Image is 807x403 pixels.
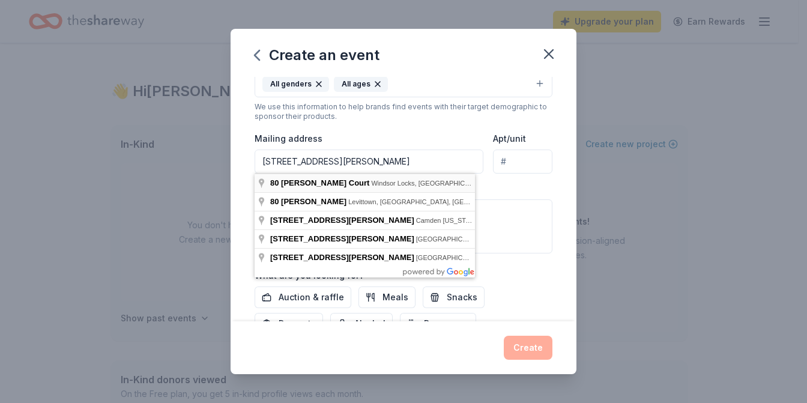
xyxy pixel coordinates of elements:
div: We use this information to help brands find events with their target demographic to sponsor their... [255,102,552,121]
span: Desserts [279,317,316,331]
button: All gendersAll ages [255,71,552,97]
label: Apt/unit [493,133,526,145]
span: 80 [270,197,279,206]
span: Auction & raffle [279,290,344,305]
input: Enter a US address [255,150,483,174]
button: Alcohol [330,313,393,335]
button: Meals [358,286,416,308]
span: Camden [US_STATE], [GEOGRAPHIC_DATA], [GEOGRAPHIC_DATA] [416,217,624,224]
label: Mailing address [255,133,322,145]
button: Auction & raffle [255,286,351,308]
div: All ages [334,76,388,92]
span: [PERSON_NAME] Court [281,178,369,187]
span: [STREET_ADDRESS][PERSON_NAME] [270,234,414,243]
span: Windsor Locks, [GEOGRAPHIC_DATA], [GEOGRAPHIC_DATA] [371,180,559,187]
input: # [493,150,552,174]
span: [STREET_ADDRESS][PERSON_NAME] [270,216,414,225]
span: Alcohol [354,317,385,331]
button: Snacks [423,286,485,308]
span: [GEOGRAPHIC_DATA], [GEOGRAPHIC_DATA], [GEOGRAPHIC_DATA] [416,235,630,243]
span: [GEOGRAPHIC_DATA], [GEOGRAPHIC_DATA], [GEOGRAPHIC_DATA] [416,254,630,261]
span: Beverages [424,317,469,331]
div: All genders [262,76,329,92]
span: Snacks [447,290,477,305]
span: 80 [270,178,279,187]
button: Desserts [255,313,323,335]
span: Levittown, [GEOGRAPHIC_DATA], [GEOGRAPHIC_DATA] [348,198,521,205]
span: [PERSON_NAME] [281,197,346,206]
span: [STREET_ADDRESS][PERSON_NAME] [270,253,414,262]
span: Meals [382,290,408,305]
div: Create an event [255,46,379,65]
button: Beverages [400,313,476,335]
